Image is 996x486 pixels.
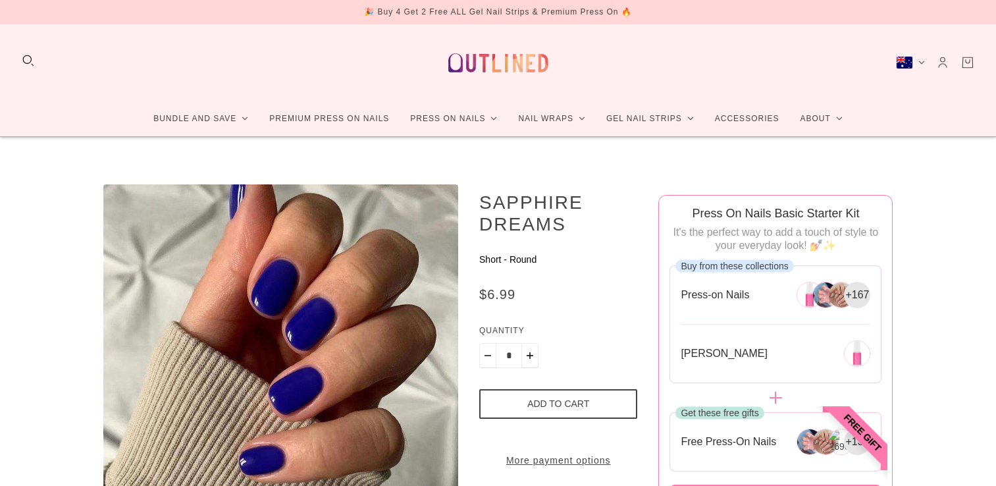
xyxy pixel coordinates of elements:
label: Quantity [479,324,637,343]
a: Press On Nails [400,101,508,136]
a: More payment options [479,454,637,468]
h1: Sapphire Dreams [479,191,637,235]
p: Short - Round [479,253,637,267]
button: Australia [896,56,925,69]
img: 269291651152-0 [844,340,870,367]
button: Search [21,53,36,68]
a: Gel Nail Strips [596,101,704,136]
img: 266304946256-0 [797,282,823,308]
a: Account [935,55,950,70]
a: Outlined [440,35,556,91]
a: Bundle and Save [143,101,259,136]
div: 🎉 Buy 4 Get 2 Free ALL Gel Nail Strips & Premium Press On 🔥 [364,5,632,19]
button: Minus [479,343,496,368]
button: Add to cart [479,389,637,419]
img: 266304946256-2 [828,282,854,308]
a: About [789,101,852,136]
span: Get these free gifts [681,407,758,418]
span: Free Press-On Nails [681,435,776,448]
a: Nail Wraps [508,101,596,136]
span: [PERSON_NAME] [681,346,768,360]
span: + 167 [845,288,869,302]
button: Plus [521,343,538,368]
a: Accessories [704,101,790,136]
a: Cart [960,55,975,70]
span: Buy from these collections [681,260,788,271]
span: It's the perfect way to add a touch of style to your everyday look! 💅✨ [673,227,879,251]
a: Premium Press On Nails [259,101,400,136]
img: 266304946256-1 [812,282,839,308]
span: Press On Nails Basic Starter Kit [692,207,859,220]
span: Press-on Nails [681,288,749,302]
span: $6.99 [479,287,515,302]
